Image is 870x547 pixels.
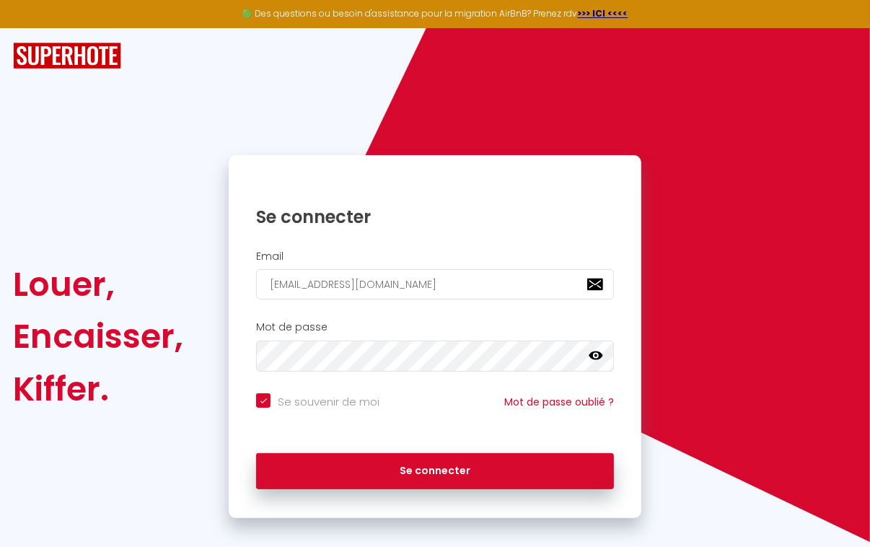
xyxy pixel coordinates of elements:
h2: Email [256,250,614,263]
div: Encaisser, [13,310,183,362]
a: Mot de passe oublié ? [504,395,614,409]
h1: Se connecter [256,206,614,228]
div: Louer, [13,258,183,310]
h2: Mot de passe [256,321,614,333]
a: >>> ICI <<<< [578,7,628,19]
input: Ton Email [256,269,614,299]
div: Kiffer. [13,363,183,415]
button: Se connecter [256,453,614,489]
img: SuperHote logo [13,43,121,69]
